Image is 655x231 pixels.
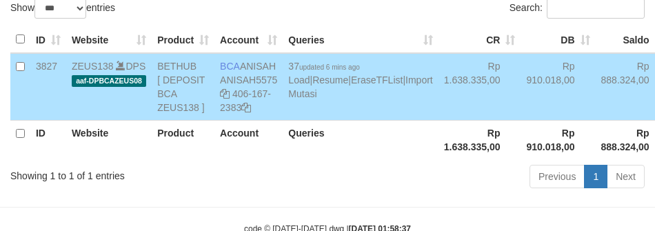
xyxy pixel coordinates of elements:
td: BETHUB [ DEPOSIT BCA ZEUS138 ] [152,53,214,121]
th: Account: activate to sort column ascending [214,26,283,53]
a: Import Mutasi [288,74,432,99]
th: Website: activate to sort column ascending [66,26,152,53]
th: Queries [283,120,438,159]
a: Copy 4061672383 to clipboard [241,102,251,113]
td: Rp 1.638.335,00 [439,53,521,121]
div: Showing 1 to 1 of 1 entries [10,163,263,183]
th: Product [152,120,214,159]
th: Account [214,120,283,159]
th: Website [66,120,152,159]
th: CR: activate to sort column ascending [439,26,521,53]
td: 3827 [30,53,66,121]
a: Load [288,74,310,86]
a: Resume [312,74,348,86]
span: BCA [220,61,240,72]
a: ZEUS138 [72,61,114,72]
a: Next [607,165,645,188]
span: aaf-DPBCAZEUS08 [72,75,146,87]
span: | | | [288,61,432,99]
span: updated 6 mins ago [299,63,360,71]
th: Queries: activate to sort column ascending [283,26,438,53]
th: ID [30,120,66,159]
td: ANISAH 406-167-2383 [214,53,283,121]
a: EraseTFList [351,74,403,86]
th: Rp 1.638.335,00 [439,120,521,159]
th: Rp 910.018,00 [521,120,595,159]
a: ANISAH5575 [220,74,277,86]
th: DB: activate to sort column ascending [521,26,595,53]
a: 1 [584,165,607,188]
span: 37 [288,61,359,72]
th: Product: activate to sort column ascending [152,26,214,53]
td: DPS [66,53,152,121]
a: Copy ANISAH5575 to clipboard [220,88,230,99]
td: Rp 910.018,00 [521,53,595,121]
a: Previous [530,165,585,188]
th: ID: activate to sort column ascending [30,26,66,53]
